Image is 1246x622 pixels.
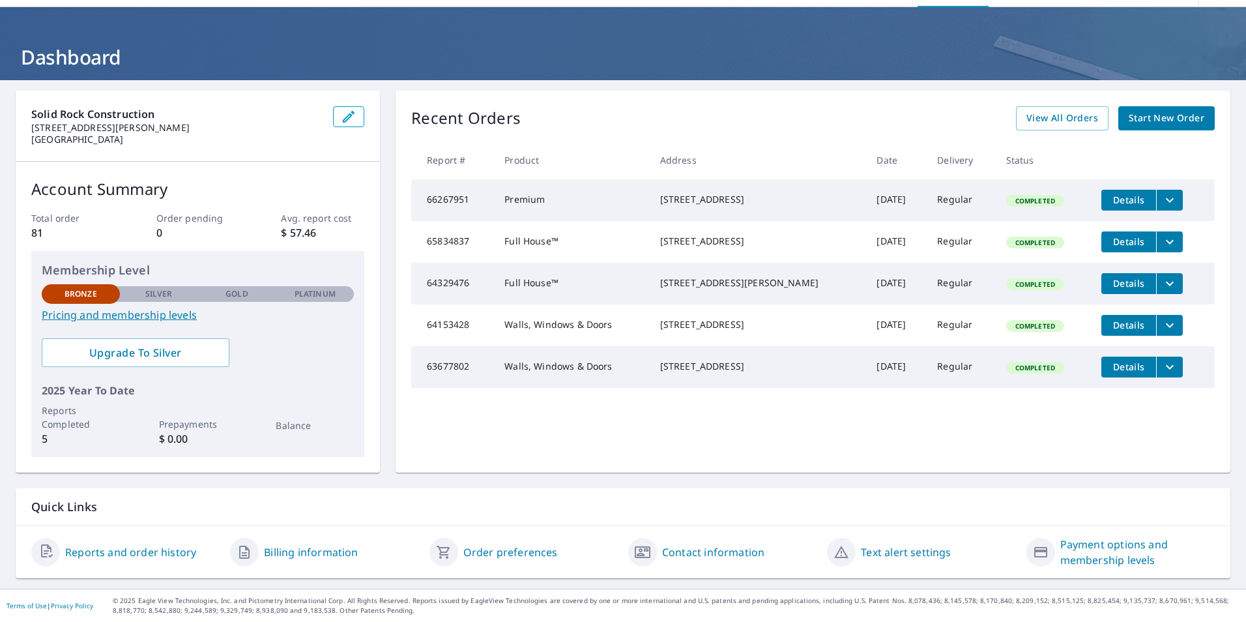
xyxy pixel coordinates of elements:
p: Balance [276,419,354,432]
td: Full House™ [494,221,649,263]
td: 65834837 [411,221,494,263]
td: 66267951 [411,179,494,221]
a: Pricing and membership levels [42,307,354,323]
th: Status [996,141,1092,179]
p: Bronze [65,288,97,300]
p: Prepayments [159,417,237,431]
p: $ 57.46 [281,225,364,241]
a: Order preferences [463,544,558,560]
p: Recent Orders [411,106,521,130]
p: 0 [156,225,240,241]
button: filesDropdownBtn-65834837 [1156,231,1183,252]
a: Terms of Use [7,601,47,610]
p: Account Summary [31,177,364,201]
a: Upgrade To Silver [42,338,229,367]
span: Completed [1007,280,1063,289]
span: Completed [1007,238,1063,247]
td: Regular [927,179,995,221]
a: Privacy Policy [51,601,93,610]
th: Delivery [927,141,995,179]
button: detailsBtn-66267951 [1101,190,1156,211]
p: © 2025 Eagle View Technologies, Inc. and Pictometry International Corp. All Rights Reserved. Repo... [113,596,1239,615]
p: Silver [145,288,173,300]
span: Upgrade To Silver [52,346,219,360]
th: Date [866,141,927,179]
span: Completed [1007,363,1063,372]
p: | [7,602,93,610]
span: Details [1109,277,1148,289]
td: 64329476 [411,263,494,304]
button: detailsBtn-63677802 [1101,357,1156,378]
td: [DATE] [866,263,927,304]
span: Details [1109,194,1148,206]
a: Billing information [264,544,358,560]
a: Contact information [662,544,764,560]
span: Completed [1007,321,1063,331]
p: 5 [42,431,120,447]
div: [STREET_ADDRESS] [660,360,856,373]
p: 2025 Year To Date [42,383,354,398]
p: [GEOGRAPHIC_DATA] [31,134,323,145]
th: Product [494,141,649,179]
div: [STREET_ADDRESS] [660,318,856,331]
td: Regular [927,346,995,388]
span: Details [1109,235,1148,248]
p: Total order [31,211,115,225]
td: Full House™ [494,263,649,304]
button: filesDropdownBtn-66267951 [1156,190,1183,211]
span: Start New Order [1129,110,1204,126]
a: Reports and order history [65,544,196,560]
button: detailsBtn-64153428 [1101,315,1156,336]
button: detailsBtn-64329476 [1101,273,1156,294]
th: Address [650,141,867,179]
span: Details [1109,319,1148,331]
td: [DATE] [866,179,927,221]
span: Completed [1007,196,1063,205]
a: Start New Order [1118,106,1215,130]
td: Premium [494,179,649,221]
td: Walls, Windows & Doors [494,346,649,388]
td: Regular [927,304,995,346]
td: 64153428 [411,304,494,346]
a: View All Orders [1016,106,1108,130]
p: Avg. report cost [281,211,364,225]
p: Platinum [295,288,336,300]
button: detailsBtn-65834837 [1101,231,1156,252]
td: [DATE] [866,221,927,263]
p: Membership Level [42,261,354,279]
td: 63677802 [411,346,494,388]
p: Quick Links [31,499,1215,515]
p: [STREET_ADDRESS][PERSON_NAME] [31,122,323,134]
th: Report # [411,141,494,179]
h1: Dashboard [16,44,1230,70]
p: Solid Rock Construction [31,106,323,122]
td: Regular [927,263,995,304]
p: $ 0.00 [159,431,237,447]
div: [STREET_ADDRESS] [660,235,856,248]
div: [STREET_ADDRESS] [660,193,856,206]
div: [STREET_ADDRESS][PERSON_NAME] [660,276,856,289]
p: 81 [31,225,115,241]
td: [DATE] [866,304,927,346]
a: Text alert settings [861,544,951,560]
td: Regular [927,221,995,263]
p: Order pending [156,211,240,225]
span: View All Orders [1026,110,1098,126]
p: Reports Completed [42,404,120,431]
button: filesDropdownBtn-64153428 [1156,315,1183,336]
a: Payment options and membership levels [1060,537,1215,568]
button: filesDropdownBtn-63677802 [1156,357,1183,378]
button: filesDropdownBtn-64329476 [1156,273,1183,294]
span: Details [1109,361,1148,373]
td: [DATE] [866,346,927,388]
td: Walls, Windows & Doors [494,304,649,346]
p: Gold [225,288,248,300]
